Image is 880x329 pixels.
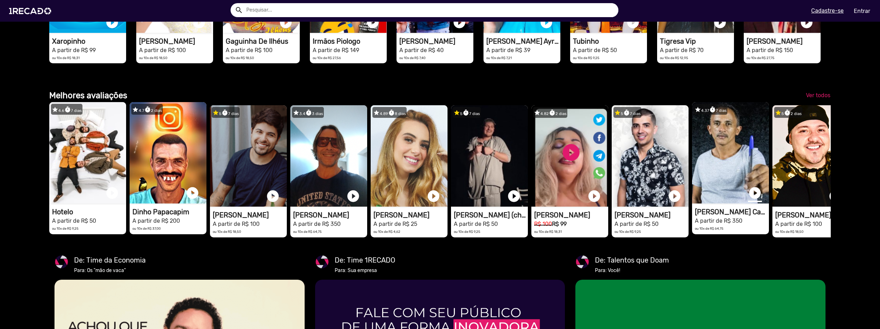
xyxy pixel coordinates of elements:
small: A partir de R$ 100 [139,47,186,53]
a: play_circle_filled [587,189,601,203]
small: A partir de R$ 99 [52,47,96,53]
mat-card-title: De: Talentos que Doam [595,255,669,265]
h1: [PERSON_NAME] [747,37,821,45]
video: 1RECADO vídeos dedicados para fãs e empresas [210,105,287,207]
small: A partir de R$ 40 [399,47,444,53]
small: A partir de R$ 39 [486,47,530,53]
a: play_circle_filled [346,189,360,203]
h1: [PERSON_NAME] [775,211,849,219]
video: 1RECADO vídeos dedicados para fãs e empresas [531,105,608,207]
h1: Xaropinho [52,37,126,45]
small: ou 10x de R$ 64,75 [695,227,723,230]
a: play_circle_filled [668,189,682,203]
small: A partir de R$ 50 [614,221,659,227]
video: 1RECADO vídeos dedicados para fãs e empresas [692,102,769,203]
span: Ver todos [806,92,830,99]
a: play_circle_filled [713,15,727,29]
video: 1RECADO vídeos dedicados para fãs e empresas [612,105,689,207]
mat-card-title: De: Time da Economia [74,255,146,265]
small: ou 10x de R$ 9,25 [614,230,641,234]
small: ou 10x de R$ 9,25 [573,56,599,60]
small: A partir de R$ 100 [775,221,822,227]
h1: [PERSON_NAME] [293,211,367,219]
mat-card-title: De: Time 1RECADO [335,255,395,265]
video: 1RECADO vídeos dedicados para fãs e empresas [290,105,367,207]
a: play_circle_filled [452,15,466,29]
b: Melhores avaliações [49,91,127,100]
mat-icon: Example home icon [235,6,243,14]
h1: Tubinho [573,37,647,45]
mat-card-subtitle: Para: Sua empresa [335,267,395,274]
input: Pesquisar... [241,3,618,17]
a: play_circle_filled [828,189,842,203]
h1: [PERSON_NAME] [399,37,473,45]
b: R$ 99 [552,221,567,227]
h1: [PERSON_NAME] Ayrthon [PERSON_NAME] [486,37,560,45]
video: 1RECADO vídeos dedicados para fãs e empresas [130,102,206,203]
a: play_circle_filled [186,186,199,200]
small: ou 10x de R$ 18,31 [52,56,80,60]
a: play_circle_filled [748,186,762,200]
small: ou 10x de R$ 18,50 [213,230,241,234]
a: play_circle_filled [427,189,441,203]
small: A partir de R$ 200 [132,217,180,224]
video: 1RECADO vídeos dedicados para fãs e empresas [772,105,849,207]
small: A partir de R$ 50 [573,47,617,53]
small: A partir de R$ 100 [213,221,260,227]
small: A partir de R$ 149 [313,47,359,53]
small: ou 10x de R$ 9,25 [454,230,480,234]
small: ou 10x de R$ 18,50 [226,56,254,60]
button: Example home icon [232,3,245,16]
small: ou 10x de R$ 12,95 [660,56,688,60]
small: A partir de R$ 50 [454,221,498,227]
small: A partir de R$ 350 [293,221,341,227]
h1: [PERSON_NAME] [213,211,287,219]
small: ou 10x de R$ 18,50 [775,230,803,234]
h1: [PERSON_NAME] [139,37,213,45]
small: R$ 100 [534,221,552,227]
small: ou 10x de R$ 37,00 [132,227,161,230]
small: ou 10x de R$ 64,75 [293,230,322,234]
mat-card-subtitle: Para: Você! [595,267,669,274]
small: ou 10x de R$ 18,50 [139,56,167,60]
a: play_circle_filled [266,189,280,203]
h1: [PERSON_NAME] [373,211,448,219]
h1: Gaguinha De Ilhéus [226,37,300,45]
h1: [PERSON_NAME] [534,211,608,219]
h1: [PERSON_NAME] [614,211,689,219]
small: ou 10x de R$ 27,56 [313,56,341,60]
small: A partir de R$ 100 [226,47,272,53]
h1: [PERSON_NAME] (churros) [454,211,528,219]
small: A partir de R$ 50 [52,217,96,224]
small: A partir de R$ 25 [373,221,417,227]
small: A partir de R$ 350 [695,217,742,224]
small: ou 10x de R$ 18,31 [534,230,562,234]
small: ou 10x de R$ 9,25 [52,227,79,230]
u: Cadastre-se [811,7,844,14]
small: ou 10x de R$ 4,62 [373,230,400,234]
a: play_circle_filled [800,15,814,29]
small: A partir de R$ 70 [660,47,704,53]
small: ou 10x de R$ 27,75 [747,56,774,60]
a: play_circle_filled [626,15,640,29]
video: 1RECADO vídeos dedicados para fãs e empresas [371,105,448,207]
a: play_circle_filled [507,189,521,203]
h1: Dinho Papacapim [132,208,206,216]
h1: Irmãos Piologo [313,37,387,45]
small: ou 10x de R$ 7,40 [399,56,426,60]
h1: Hotelo [52,208,126,216]
video: 1RECADO vídeos dedicados para fãs e empresas [451,105,528,207]
a: play_circle_filled [539,15,553,29]
h1: [PERSON_NAME] Caneta Azul [695,208,769,216]
a: Entrar [849,5,875,17]
h1: Tigresa Vip [660,37,734,45]
small: A partir de R$ 150 [747,47,793,53]
small: ou 10x de R$ 7,21 [486,56,512,60]
a: play_circle_filled [105,186,119,200]
mat-card-subtitle: Para: Os "mão de vaca" [74,267,146,274]
video: 1RECADO vídeos dedicados para fãs e empresas [49,102,126,203]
